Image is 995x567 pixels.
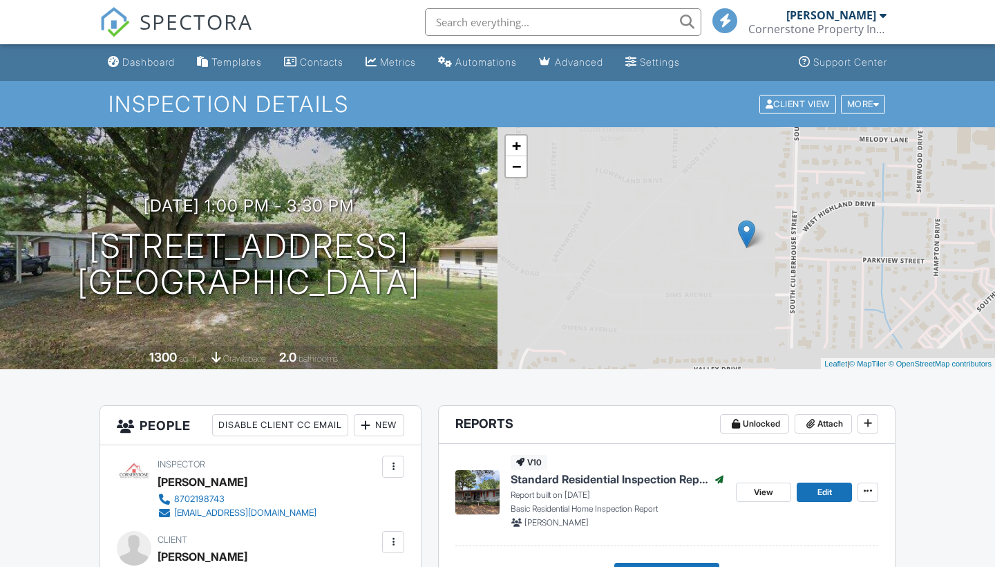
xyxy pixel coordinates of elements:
[360,50,421,75] a: Metrics
[158,506,316,520] a: [EMAIL_ADDRESS][DOMAIN_NAME]
[191,50,267,75] a: Templates
[620,50,685,75] a: Settings
[849,360,887,368] a: © MapTiler
[758,98,840,109] a: Client View
[354,414,404,436] div: New
[425,8,701,36] input: Search everything...
[455,56,517,68] div: Automations
[158,492,316,506] a: 8702198743
[149,350,177,364] div: 1300
[158,459,205,470] span: Inspector
[506,156,527,177] a: Zoom out
[158,535,187,545] span: Client
[298,353,338,364] span: bathrooms
[100,406,421,445] h3: People
[759,95,836,113] div: Client View
[533,50,609,75] a: Advanced
[813,56,887,68] div: Support Center
[793,50,893,75] a: Support Center
[300,56,343,68] div: Contacts
[821,358,995,370] div: |
[211,56,262,68] div: Templates
[158,546,247,567] div: [PERSON_NAME]
[158,472,247,492] div: [PERSON_NAME]
[102,50,180,75] a: Dashboard
[506,136,527,156] a: Zoom in
[889,360,992,368] a: © OpenStreetMap contributors
[640,56,680,68] div: Settings
[786,8,876,22] div: [PERSON_NAME]
[748,22,887,36] div: Cornerstone Property Inspections, LLC
[212,414,348,436] div: Disable Client CC Email
[99,19,253,48] a: SPECTORA
[278,50,349,75] a: Contacts
[140,7,253,36] span: SPECTORA
[99,7,130,37] img: The Best Home Inspection Software - Spectora
[824,360,847,368] a: Leaflet
[223,353,266,364] span: crawlspace
[122,56,175,68] div: Dashboard
[174,508,316,519] div: [EMAIL_ADDRESS][DOMAIN_NAME]
[380,56,416,68] div: Metrics
[174,494,225,505] div: 8702198743
[179,353,198,364] span: sq. ft.
[555,56,603,68] div: Advanced
[841,95,886,113] div: More
[108,92,887,116] h1: Inspection Details
[279,350,296,364] div: 2.0
[144,196,354,215] h3: [DATE] 1:00 pm - 3:30 pm
[77,228,420,301] h1: [STREET_ADDRESS] [GEOGRAPHIC_DATA]
[433,50,522,75] a: Automations (Basic)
